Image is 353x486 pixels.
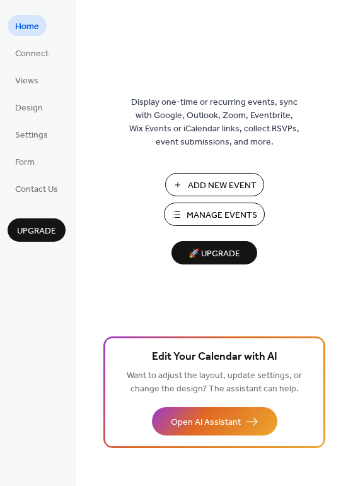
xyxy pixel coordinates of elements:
[171,416,241,429] span: Open AI Assistant
[179,246,250,263] span: 🚀 Upgrade
[17,225,56,238] span: Upgrade
[165,173,264,196] button: Add New Event
[15,74,38,88] span: Views
[8,15,47,36] a: Home
[8,178,66,199] a: Contact Us
[127,367,302,398] span: Want to adjust the layout, update settings, or change the design? The assistant can help.
[152,407,277,436] button: Open AI Assistant
[8,69,46,90] a: Views
[15,20,39,33] span: Home
[152,348,277,366] span: Edit Your Calendar with AI
[8,97,50,117] a: Design
[8,42,56,63] a: Connect
[15,102,43,115] span: Design
[188,179,257,193] span: Add New Event
[129,96,299,149] span: Display one-time or recurring events, sync with Google, Outlook, Zoom, Eventbrite, Wix Events or ...
[187,209,257,222] span: Manage Events
[8,151,42,172] a: Form
[8,124,55,145] a: Settings
[15,156,35,169] span: Form
[8,218,66,242] button: Upgrade
[164,203,265,226] button: Manage Events
[171,241,257,264] button: 🚀 Upgrade
[15,47,49,61] span: Connect
[15,183,58,196] span: Contact Us
[15,129,48,142] span: Settings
